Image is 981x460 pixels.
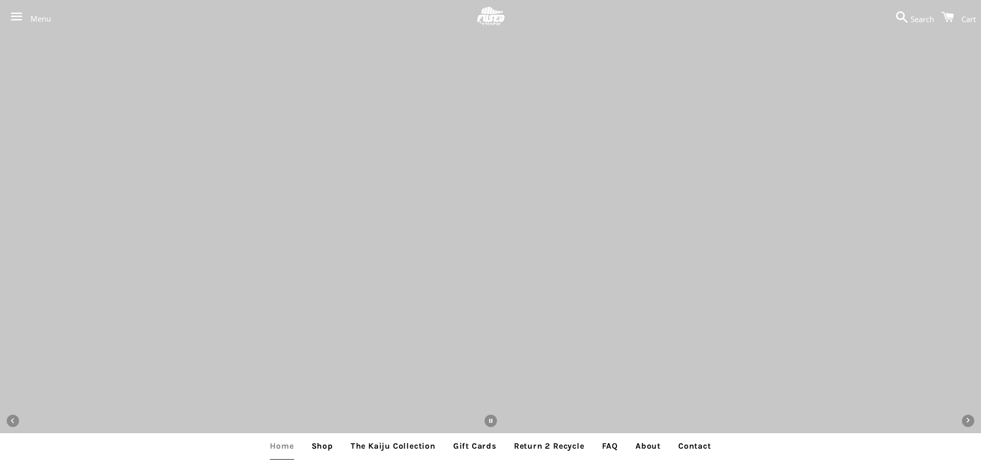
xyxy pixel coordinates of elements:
[961,14,976,24] span: Cart
[262,433,301,459] a: Home
[910,14,934,24] span: Search
[628,433,668,459] a: About
[957,410,979,432] button: Next slide
[936,2,976,32] a: Cart
[445,433,504,459] a: Gift Cards
[670,433,719,459] a: Contact
[343,433,443,459] a: The Kaiju Collection
[479,410,502,432] button: Pause slideshow
[2,410,24,432] button: Previous slide
[304,433,341,459] a: Shop
[30,13,51,24] span: Menu
[890,2,934,32] a: Search
[506,433,592,459] a: Return 2 Recycle
[5,1,51,33] button: Menu
[594,433,626,459] a: FAQ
